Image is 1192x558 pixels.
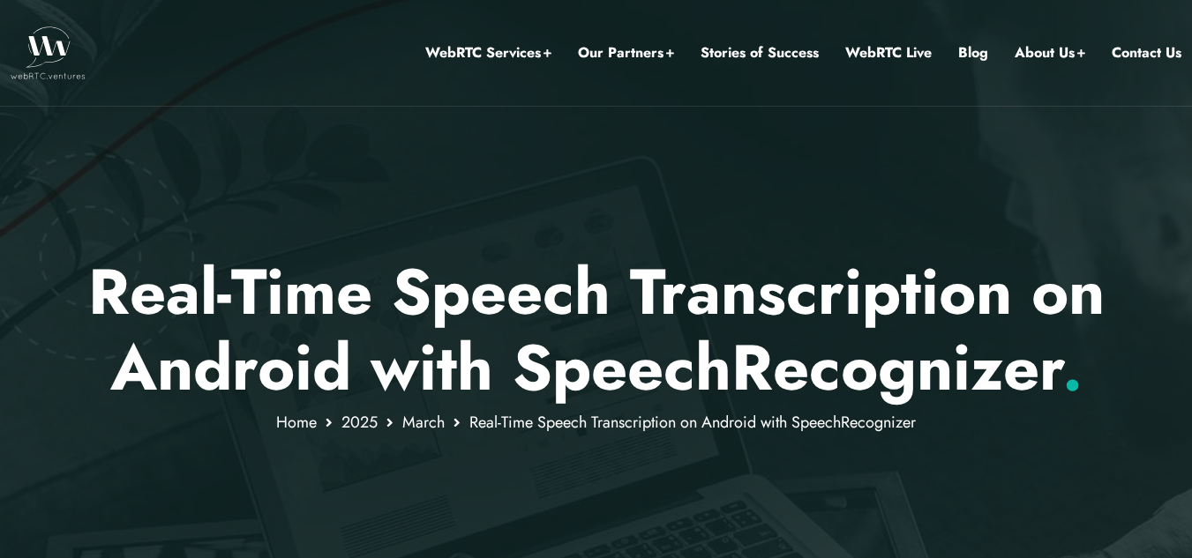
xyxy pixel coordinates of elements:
[845,41,932,64] a: WebRTC Live
[578,41,674,64] a: Our Partners
[1015,41,1085,64] a: About Us
[402,411,445,434] a: March
[79,254,1113,406] p: Real-Time Speech Transcription on Android with SpeechRecognizer
[11,26,86,79] img: WebRTC.ventures
[341,411,378,434] a: 2025
[469,411,916,434] span: Real-Time Speech Transcription on Android with SpeechRecognizer
[958,41,988,64] a: Blog
[276,411,317,434] a: Home
[701,41,819,64] a: Stories of Success
[1112,41,1181,64] a: Contact Us
[425,41,551,64] a: WebRTC Services
[1062,322,1083,413] span: .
